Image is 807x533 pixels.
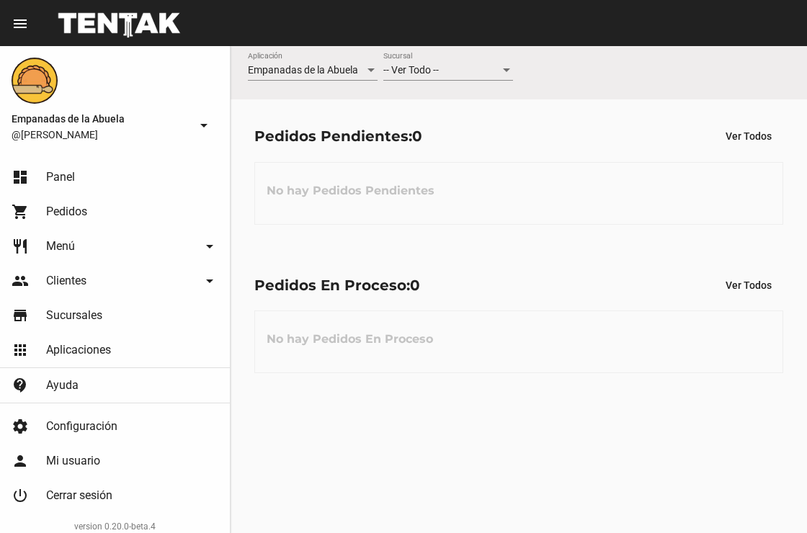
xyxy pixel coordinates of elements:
span: 0 [412,127,422,145]
mat-icon: store [12,307,29,324]
mat-icon: shopping_cart [12,203,29,220]
mat-icon: dashboard [12,169,29,186]
mat-icon: restaurant [12,238,29,255]
div: Pedidos Pendientes: [254,125,422,148]
mat-icon: contact_support [12,377,29,394]
button: Ver Todos [714,272,783,298]
span: -- Ver Todo -- [383,64,439,76]
span: Ver Todos [726,279,772,291]
span: Empanadas de la Abuela [12,110,190,127]
span: Empanadas de la Abuela [248,64,358,76]
span: Mi usuario [46,454,100,468]
span: 0 [410,277,420,294]
div: Pedidos En Proceso: [254,274,420,297]
mat-icon: menu [12,15,29,32]
mat-icon: power_settings_new [12,487,29,504]
span: Sucursales [46,308,102,323]
mat-icon: arrow_drop_down [201,238,218,255]
span: Panel [46,170,75,184]
button: Ver Todos [714,123,783,149]
h3: No hay Pedidos Pendientes [255,169,446,212]
mat-icon: arrow_drop_down [195,117,213,134]
span: Pedidos [46,205,87,219]
mat-icon: arrow_drop_down [201,272,218,290]
span: Menú [46,239,75,254]
mat-icon: apps [12,341,29,359]
span: Cerrar sesión [46,488,112,503]
h3: No hay Pedidos En Proceso [255,318,445,361]
span: Configuración [46,419,117,434]
span: Clientes [46,274,86,288]
span: Ayuda [46,378,79,393]
mat-icon: people [12,272,29,290]
span: Aplicaciones [46,343,111,357]
mat-icon: person [12,452,29,470]
img: f0136945-ed32-4f7c-91e3-a375bc4bb2c5.png [12,58,58,104]
mat-icon: settings [12,418,29,435]
span: Ver Todos [726,130,772,142]
span: @[PERSON_NAME] [12,127,190,142]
